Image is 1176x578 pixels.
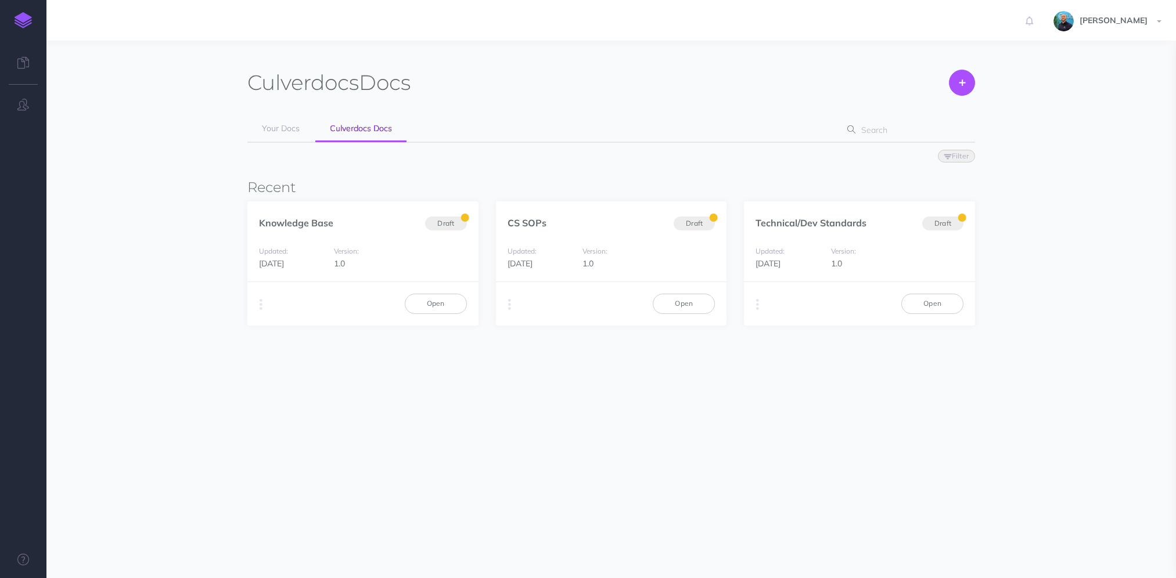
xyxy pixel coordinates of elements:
small: Updated: [756,247,785,255]
a: Open [405,294,467,313]
span: Culverdocs [247,70,359,95]
small: Version: [334,247,359,255]
span: Your Docs [262,123,300,133]
img: 925838e575eb33ea1a1ca055db7b09b0.jpg [1053,11,1074,31]
a: Open [901,294,963,313]
button: Filter [938,150,975,162]
i: More actions [756,297,759,313]
i: More actions [508,297,511,313]
small: Updated: [508,247,537,255]
a: Culverdocs Docs [315,116,407,142]
a: CS SOPs [508,217,546,229]
span: [DATE] [756,258,781,269]
a: Your Docs [247,116,314,142]
span: Culverdocs Docs [330,123,392,133]
a: Knowledge Base [259,217,333,229]
span: 1.0 [831,258,842,269]
span: 1.0 [334,258,345,269]
h1: Docs [247,70,411,96]
small: Updated: [259,247,288,255]
a: Technical/Dev Standards [756,217,866,229]
img: logo-mark.svg [15,12,32,28]
span: [DATE] [259,258,284,269]
small: Version: [582,247,607,255]
a: Open [653,294,715,313]
h3: Recent [247,180,975,195]
span: 1.0 [582,258,594,269]
span: [PERSON_NAME] [1074,15,1153,26]
small: Version: [831,247,856,255]
input: Search [858,120,957,140]
span: [DATE] [508,258,533,269]
i: More actions [260,297,262,313]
